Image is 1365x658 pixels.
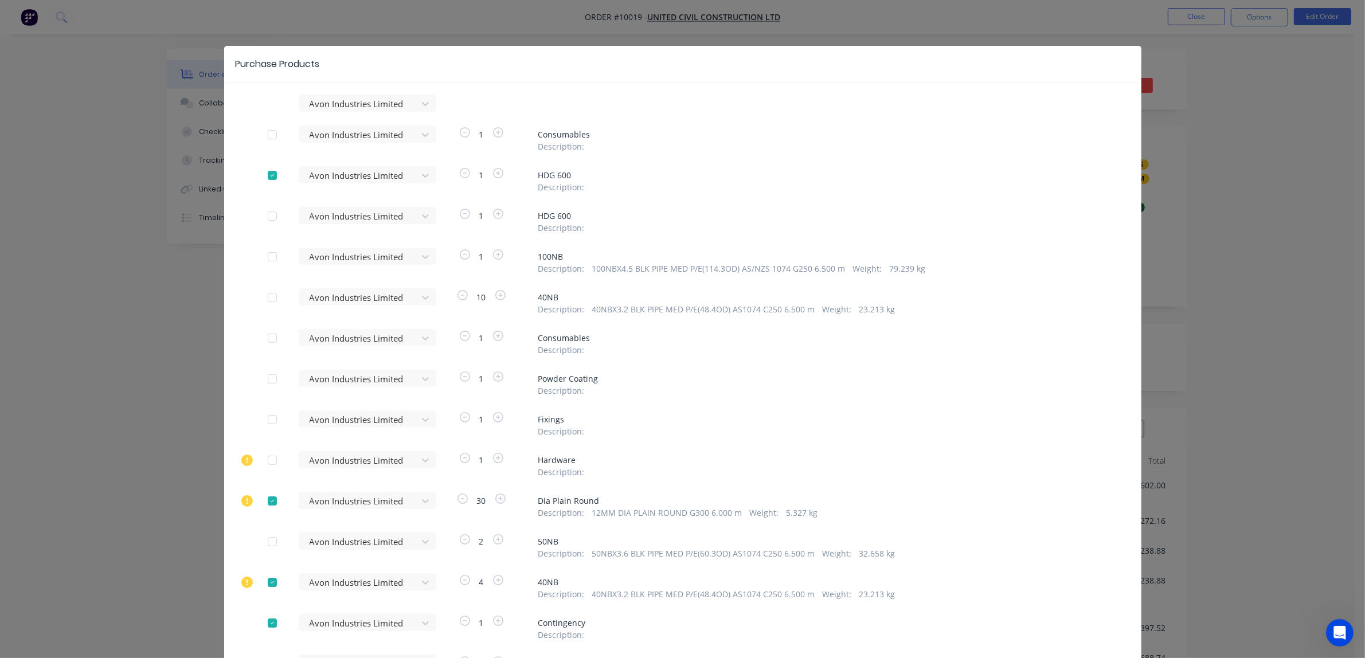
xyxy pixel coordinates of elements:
[538,629,585,641] span: Description :
[889,263,925,275] span: 79.239 kg
[749,507,779,519] span: Weight :
[592,263,845,275] span: 100NBX4.5 BLK PIPE MED P/E(114.3OD) AS/NZS 1074 G250 6.500 m
[859,588,895,600] span: 23.213 kg
[472,617,491,629] span: 1
[822,303,851,315] span: Weight :
[472,169,491,181] span: 1
[472,373,491,385] span: 1
[538,140,585,152] span: Description :
[538,535,1098,547] span: 50NB
[472,413,491,425] span: 1
[472,535,491,547] span: 2
[592,507,742,519] span: 12MM DIA PLAIN ROUND G300 6.000 m
[592,588,815,600] span: 40NBX3.2 BLK PIPE MED P/E(48.4OD) AS1074 C250 6.500 m
[538,617,1098,629] span: Contingency
[538,250,1098,263] span: 100NB
[472,454,491,466] span: 1
[592,303,815,315] span: 40NBX3.2 BLK PIPE MED P/E(48.4OD) AS1074 C250 6.500 m
[1326,619,1354,647] iframe: Intercom live chat
[538,507,585,519] span: Description :
[538,588,585,600] span: Description :
[470,291,493,303] span: 10
[822,547,851,559] span: Weight :
[472,210,491,222] span: 1
[538,547,585,559] span: Description :
[538,425,585,437] span: Description :
[852,263,882,275] span: Weight :
[538,454,1098,466] span: Hardware
[472,332,491,344] span: 1
[859,303,895,315] span: 23.213 kg
[472,576,491,588] span: 4
[592,547,815,559] span: 50NBX3.6 BLK PIPE MED P/E(60.3OD) AS1074 C250 6.500 m
[538,576,1098,588] span: 40NB
[538,210,1098,222] span: HDG 600
[822,588,851,600] span: Weight :
[538,332,1098,344] span: Consumables
[786,507,818,519] span: 5.327 kg
[236,57,320,71] div: Purchase Products
[538,344,585,356] span: Description :
[538,169,1098,181] span: HDG 600
[538,385,585,397] span: Description :
[538,128,1098,140] span: Consumables
[538,222,585,234] span: Description :
[538,291,1098,303] span: 40NB
[538,413,1098,425] span: Fixings
[538,466,585,478] span: Description :
[538,181,585,193] span: Description :
[859,547,895,559] span: 32.658 kg
[472,250,491,263] span: 1
[538,303,585,315] span: Description :
[538,373,1098,385] span: Powder Coating
[470,495,493,507] span: 30
[538,263,585,275] span: Description :
[472,128,491,140] span: 1
[538,495,1098,507] span: Dia Plain Round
